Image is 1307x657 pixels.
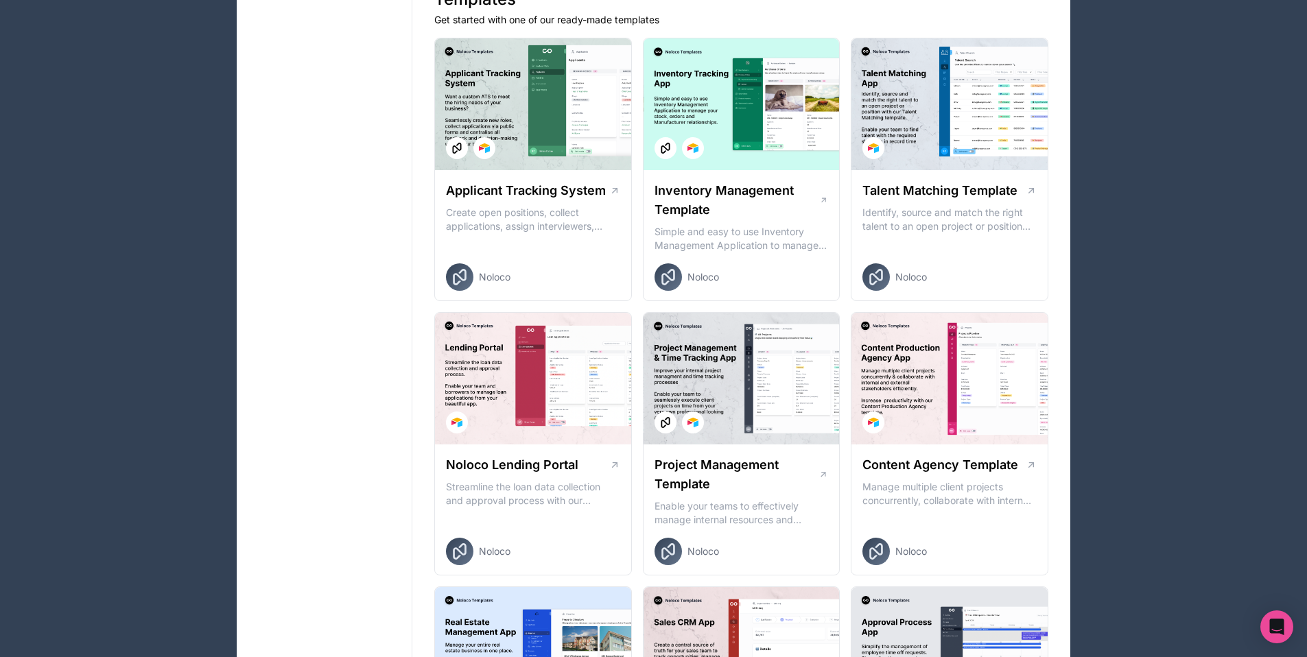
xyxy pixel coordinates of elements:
[862,455,1018,475] h1: Content Agency Template
[862,480,1037,507] p: Manage multiple client projects concurrently, collaborate with internal and external stakeholders...
[479,143,490,154] img: Airtable Logo
[1260,610,1293,643] div: Open Intercom Messenger
[687,545,719,558] span: Noloco
[687,143,698,154] img: Airtable Logo
[655,455,819,494] h1: Project Management Template
[655,499,829,527] p: Enable your teams to effectively manage internal resources and execute client projects on time.
[895,545,927,558] span: Noloco
[862,206,1037,233] p: Identify, source and match the right talent to an open project or position with our Talent Matchi...
[479,270,510,284] span: Noloco
[687,270,719,284] span: Noloco
[687,417,698,428] img: Airtable Logo
[868,417,879,428] img: Airtable Logo
[434,13,1048,27] p: Get started with one of our ready-made templates
[446,206,620,233] p: Create open positions, collect applications, assign interviewers, centralise candidate feedback a...
[862,181,1017,200] h1: Talent Matching Template
[655,225,829,252] p: Simple and easy to use Inventory Management Application to manage your stock, orders and Manufact...
[446,455,578,475] h1: Noloco Lending Portal
[655,181,819,219] h1: Inventory Management Template
[479,545,510,558] span: Noloco
[451,417,462,428] img: Airtable Logo
[446,480,620,507] p: Streamline the loan data collection and approval process with our Lending Portal template.
[895,270,927,284] span: Noloco
[446,181,606,200] h1: Applicant Tracking System
[868,143,879,154] img: Airtable Logo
